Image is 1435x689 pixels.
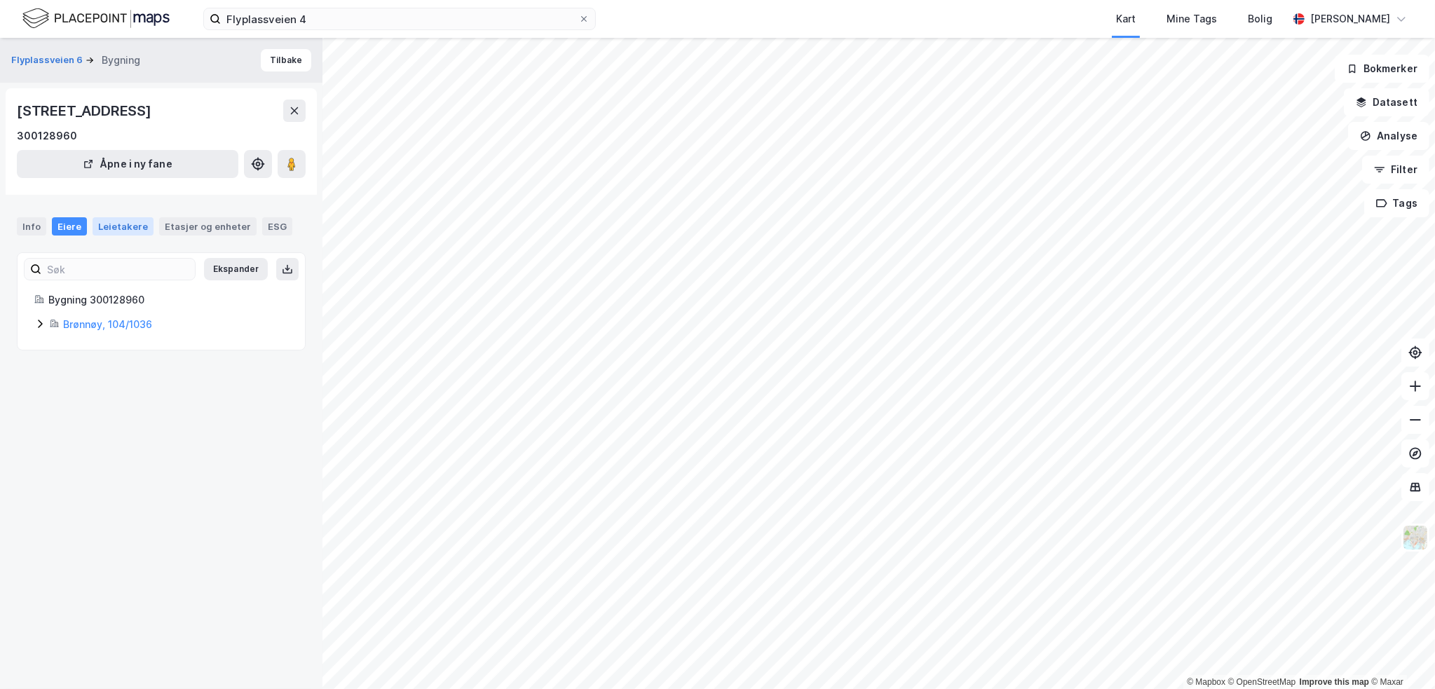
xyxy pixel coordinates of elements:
[221,8,578,29] input: Søk på adresse, matrikkel, gårdeiere, leietakere eller personer
[1364,189,1429,217] button: Tags
[41,259,195,280] input: Søk
[11,53,86,67] button: Flyplassveien 6
[102,52,140,69] div: Bygning
[1248,11,1272,27] div: Bolig
[93,217,154,236] div: Leietakere
[1365,622,1435,689] div: Kontrollprogram for chat
[1228,677,1296,687] a: OpenStreetMap
[1348,122,1429,150] button: Analyse
[1365,622,1435,689] iframe: Chat Widget
[1116,11,1136,27] div: Kart
[262,217,292,236] div: ESG
[1335,55,1429,83] button: Bokmerker
[52,217,87,236] div: Eiere
[1362,156,1429,184] button: Filter
[17,128,77,144] div: 300128960
[204,258,268,280] button: Ekspander
[1300,677,1369,687] a: Improve this map
[48,292,288,308] div: Bygning 300128960
[63,318,152,330] a: Brønnøy, 104/1036
[261,49,311,71] button: Tilbake
[1344,88,1429,116] button: Datasett
[22,6,170,31] img: logo.f888ab2527a4732fd821a326f86c7f29.svg
[17,100,154,122] div: [STREET_ADDRESS]
[17,217,46,236] div: Info
[165,220,251,233] div: Etasjer og enheter
[1310,11,1390,27] div: [PERSON_NAME]
[1187,677,1225,687] a: Mapbox
[1402,524,1429,551] img: Z
[17,150,238,178] button: Åpne i ny fane
[1167,11,1217,27] div: Mine Tags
